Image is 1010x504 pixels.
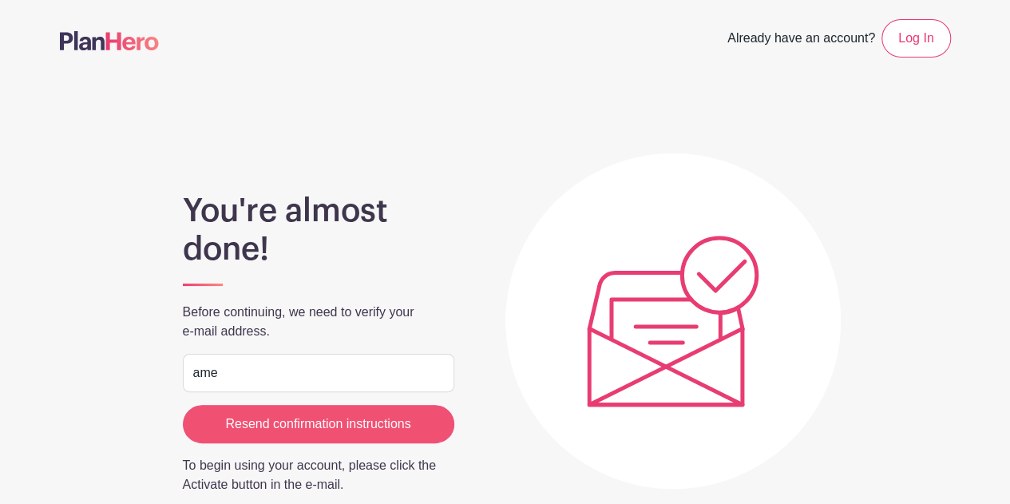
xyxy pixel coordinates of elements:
input: Resend confirmation instructions [183,405,454,443]
h1: You're almost done! [183,192,454,268]
img: logo-507f7623f17ff9eddc593b1ce0a138ce2505c220e1c5a4e2b4648c50719b7d32.svg [60,31,159,50]
span: Already have an account? [727,22,875,58]
a: Log In [881,19,950,58]
p: To begin using your account, please click the Activate button in the e-mail. [183,456,454,494]
img: Plic [587,236,759,407]
p: Before continuing, we need to verify your e-mail address. [183,303,454,341]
